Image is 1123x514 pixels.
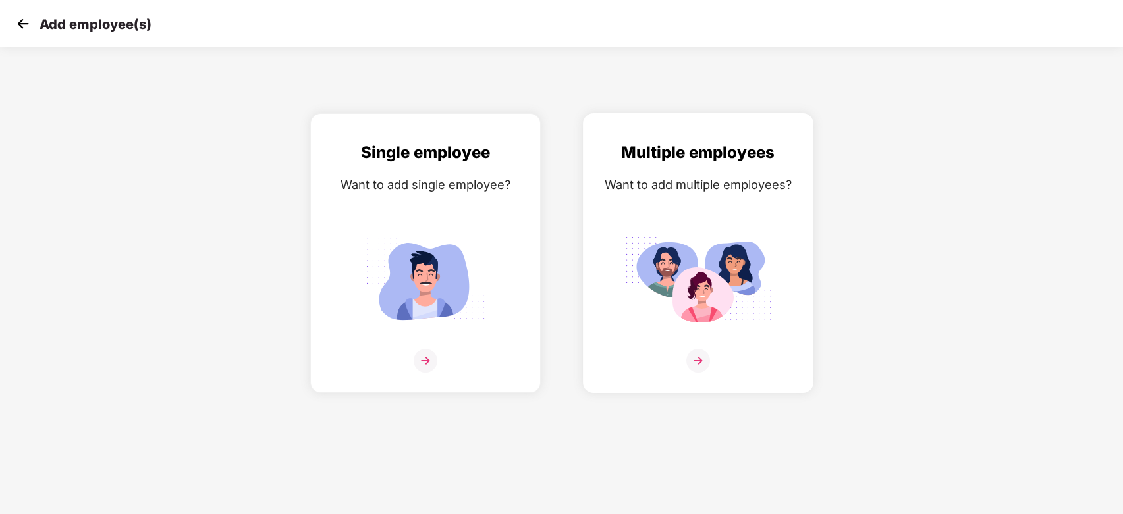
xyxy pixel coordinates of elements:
[597,175,800,194] div: Want to add multiple employees?
[324,140,527,165] div: Single employee
[324,175,527,194] div: Want to add single employee?
[13,14,33,34] img: svg+xml;base64,PHN2ZyB4bWxucz0iaHR0cDovL3d3dy53My5vcmcvMjAwMC9zdmciIHdpZHRoPSIzMCIgaGVpZ2h0PSIzMC...
[352,230,499,332] img: svg+xml;base64,PHN2ZyB4bWxucz0iaHR0cDovL3d3dy53My5vcmcvMjAwMC9zdmciIGlkPSJTaW5nbGVfZW1wbG95ZWUiIH...
[624,230,772,332] img: svg+xml;base64,PHN2ZyB4bWxucz0iaHR0cDovL3d3dy53My5vcmcvMjAwMC9zdmciIGlkPSJNdWx0aXBsZV9lbXBsb3llZS...
[597,140,800,165] div: Multiple employees
[414,349,437,373] img: svg+xml;base64,PHN2ZyB4bWxucz0iaHR0cDovL3d3dy53My5vcmcvMjAwMC9zdmciIHdpZHRoPSIzNiIgaGVpZ2h0PSIzNi...
[686,349,710,373] img: svg+xml;base64,PHN2ZyB4bWxucz0iaHR0cDovL3d3dy53My5vcmcvMjAwMC9zdmciIHdpZHRoPSIzNiIgaGVpZ2h0PSIzNi...
[40,16,151,32] p: Add employee(s)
